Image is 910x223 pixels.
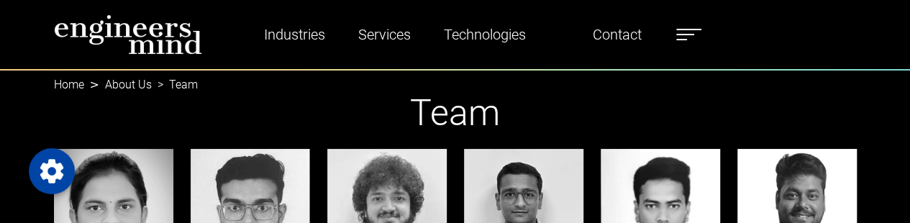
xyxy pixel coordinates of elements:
[587,18,647,51] a: Contact
[54,14,202,55] img: logo
[352,18,417,51] a: Services
[152,76,198,94] li: Team
[54,69,857,86] nav: breadcrumb
[105,78,152,91] a: About Us
[438,18,532,51] a: Technologies
[258,18,331,51] a: Industries
[54,91,857,135] h1: Team
[54,78,84,91] a: Home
